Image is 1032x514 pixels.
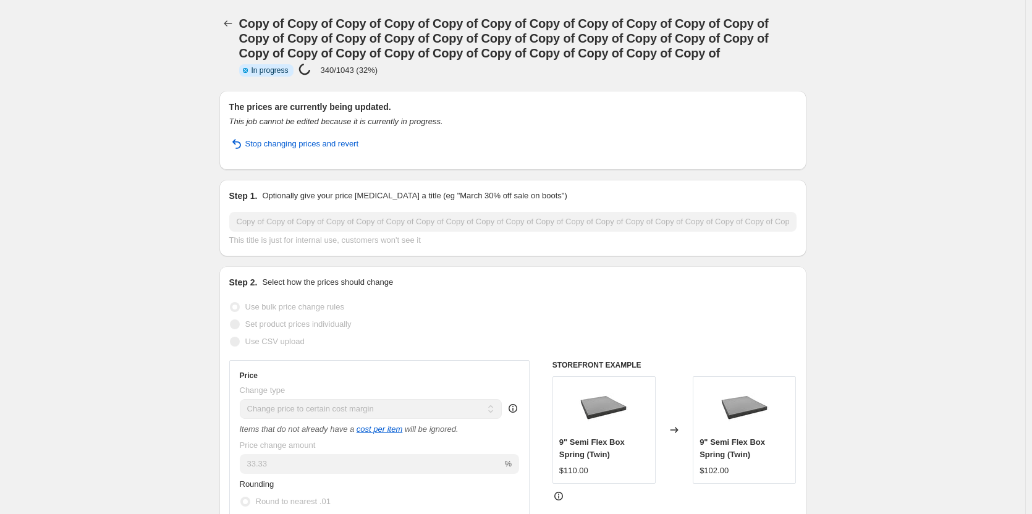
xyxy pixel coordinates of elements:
span: Use bulk price change rules [245,302,344,311]
span: % [504,459,512,468]
span: Stop changing prices and revert [245,138,359,150]
span: Rounding [240,479,274,489]
span: Round to nearest .01 [256,497,331,506]
span: Price change amount [240,440,316,450]
img: prod_1790987912_80x.jpg [579,383,628,432]
h3: Price [240,371,258,381]
i: This job cannot be edited because it is currently in progress. [229,117,443,126]
button: Price change jobs [219,15,237,32]
h6: STOREFRONT EXAMPLE [552,360,797,370]
h2: Step 2. [229,276,258,289]
p: Optionally give your price [MEDICAL_DATA] a title (eg "March 30% off sale on boots") [262,190,567,202]
a: cost per item [357,424,402,434]
span: Copy of Copy of Copy of Copy of Copy of Copy of Copy of Copy of Copy of Copy of Copy of Copy of C... [239,17,769,60]
i: will be ignored. [405,424,459,434]
p: 340/1043 (32%) [321,65,378,75]
span: 9" Semi Flex Box Spring (Twin) [559,437,625,459]
h2: The prices are currently being updated. [229,101,797,113]
div: $110.00 [559,465,588,477]
i: Items that do not already have a [240,424,355,434]
span: In progress [252,65,289,75]
p: Select how the prices should change [262,276,393,289]
span: Set product prices individually [245,319,352,329]
span: Use CSV upload [245,337,305,346]
img: prod_1790987912_80x.jpg [720,383,769,432]
span: 9" Semi Flex Box Spring (Twin) [700,437,765,459]
input: 30% off holiday sale [229,212,797,232]
button: Stop changing prices and revert [222,134,366,154]
div: $102.00 [700,465,729,477]
span: This title is just for internal use, customers won't see it [229,235,421,245]
div: help [507,402,519,415]
input: 50 [240,454,502,474]
span: Change type [240,385,285,395]
h2: Step 1. [229,190,258,202]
